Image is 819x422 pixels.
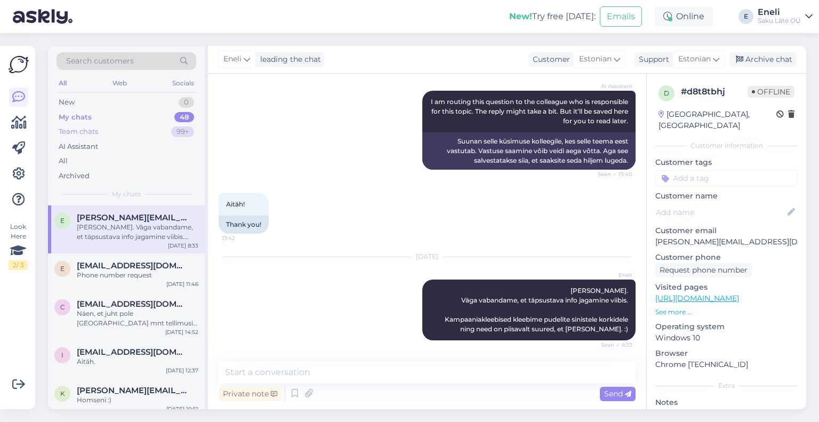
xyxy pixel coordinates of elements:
[678,53,711,65] span: Estonian
[226,200,245,208] span: Aitäh!
[166,367,198,375] div: [DATE] 12:37
[60,389,65,397] span: k
[77,386,188,395] span: kristi.juske@taltech.ee
[655,321,798,332] p: Operating system
[168,242,198,250] div: [DATE] 8:33
[655,141,798,150] div: Customer information
[655,397,798,408] p: Notes
[592,341,632,349] span: Seen ✓ 8:33
[222,234,262,242] span: 13:42
[57,76,69,90] div: All
[219,387,282,401] div: Private note
[112,189,141,199] span: My chats
[110,76,129,90] div: Web
[256,54,321,65] div: leading the chat
[59,112,92,123] div: My chats
[422,132,636,170] div: Suunan selle küsimuse kolleegile, kes selle teema eest vastutab. Vastuse saamine võib veidi aega ...
[758,8,813,25] a: EneliSaku Läte OÜ
[655,282,798,293] p: Visited pages
[655,332,798,344] p: Windows 10
[77,213,188,222] span: evelin.piip@gmail.com
[592,271,632,279] span: Eneli
[592,170,632,178] span: Seen ✓ 13:40
[77,347,188,357] span: info@tikkimismaailm.ee
[60,217,65,225] span: e
[738,9,753,24] div: E
[655,348,798,359] p: Browser
[59,156,68,166] div: All
[59,97,75,108] div: New
[758,8,801,17] div: Eneli
[171,126,194,137] div: 99+
[77,395,198,405] div: Homseni :)
[9,260,28,270] div: 2 / 3
[655,307,798,317] p: See more ...
[655,225,798,236] p: Customer email
[758,17,801,25] div: Saku Läte OÜ
[729,52,797,67] div: Archive chat
[223,53,242,65] span: Eneli
[656,206,785,218] input: Add name
[635,54,669,65] div: Support
[748,86,794,98] span: Offline
[66,55,134,67] span: Search customers
[166,280,198,288] div: [DATE] 11:46
[61,351,63,359] span: i
[77,261,188,270] span: emelyanova.yana1211@gmail.com
[579,53,612,65] span: Estonian
[77,299,188,309] span: chinaemb@chinaembassy.ee
[655,236,798,248] p: [PERSON_NAME][EMAIL_ADDRESS][DOMAIN_NAME]
[174,112,194,123] div: 48
[431,98,630,125] span: I am routing this question to the colleague who is responsible for this topic. The reply might ta...
[655,190,798,202] p: Customer name
[655,7,713,26] div: Online
[59,171,90,181] div: Archived
[77,222,198,242] div: [PERSON_NAME]. Väga vabandame, et täpsustava info jagamine viibis. Kampaaniakleebised kleebime pu...
[664,89,669,97] span: d
[655,263,752,277] div: Request phone number
[604,389,631,399] span: Send
[59,141,98,152] div: AI Assistant
[509,10,596,23] div: Try free [DATE]:
[655,252,798,263] p: Customer phone
[528,54,570,65] div: Customer
[9,222,28,270] div: Look Here
[592,82,632,90] span: AI Assistant
[655,359,798,370] p: Chrome [TECHNICAL_ID]
[9,54,29,75] img: Askly Logo
[179,97,194,108] div: 0
[60,303,65,311] span: c
[219,216,269,234] div: Thank you!
[600,6,642,27] button: Emails
[77,357,198,367] div: Aitäh.
[655,381,798,391] div: Extra
[170,76,196,90] div: Socials
[77,309,198,328] div: Näen, et juht pole [GEOGRAPHIC_DATA] mnt tellimusi veel täitnud. Hetkel on ta jätkuvalt sõitmas n...
[655,170,798,186] input: Add a tag
[219,252,636,261] div: [DATE]
[509,11,532,21] b: New!
[655,293,739,303] a: [URL][DOMAIN_NAME]
[59,126,98,137] div: Team chats
[60,265,65,273] span: e
[655,157,798,168] p: Customer tags
[659,109,776,131] div: [GEOGRAPHIC_DATA], [GEOGRAPHIC_DATA]
[681,85,748,98] div: # d8t8tbhj
[166,405,198,413] div: [DATE] 10:51
[77,270,198,280] div: Phone number request
[165,328,198,336] div: [DATE] 14:52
